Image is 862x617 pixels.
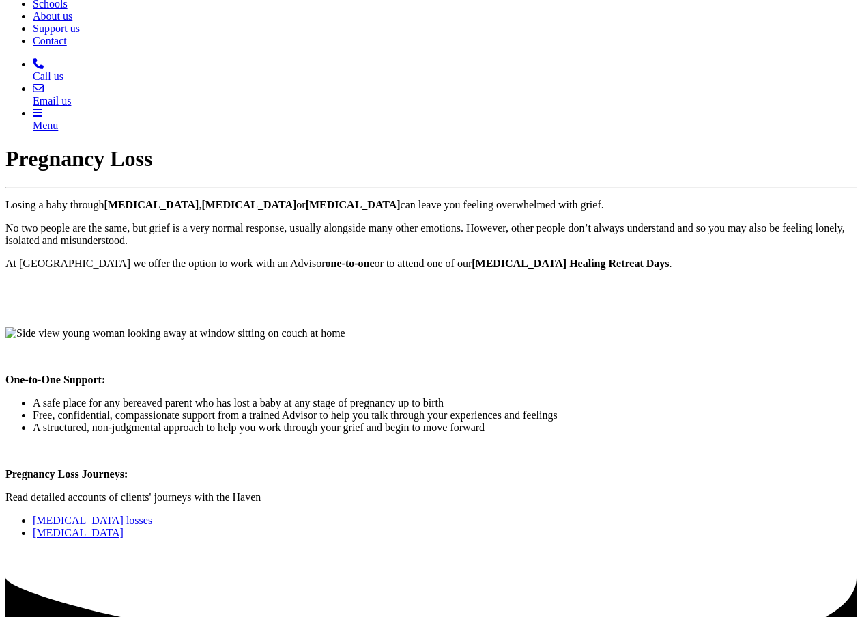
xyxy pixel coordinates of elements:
a: [MEDICAL_DATA] [33,527,124,538]
div: Call us [33,70,857,83]
a: Support us [33,23,80,34]
h1: Pregnancy Loss [5,146,857,172]
p: No two people are the same, but grief is a very normal response, usually alongside many other emo... [5,222,857,247]
strong: [MEDICAL_DATA] [306,199,401,210]
img: Side view young woman looking away at window sitting on couch at home [5,327,345,340]
li: A structured, non-judgmental approach to help you work through your grief and begin to move forward [33,422,857,434]
div: Menu [33,120,857,132]
li: A safe place for any bereaved parent who has lost a baby at any stage of pregnancy up to birth [33,397,857,409]
p: Losing a baby through , or can leave you feeling overwhelmed with grief. [5,199,857,211]
a: About us [33,10,72,22]
strong: [MEDICAL_DATA] [104,199,199,210]
a: Menu [33,107,857,132]
strong: One-to-One Support: [5,374,105,385]
strong: Pregnancy Loss Journeys: [5,468,128,480]
a: Email us [33,83,857,107]
strong: [MEDICAL_DATA] Healing Retreat Days [472,258,669,269]
li: Free, confidential, compassionate support from a trained Advisor to help you talk through your ex... [33,409,857,422]
a: Call us [33,58,857,83]
a: [MEDICAL_DATA] losses [33,515,152,526]
p: Read detailed accounts of clients' journeys with the Haven [5,491,857,504]
div: Email us [33,95,857,107]
strong: [MEDICAL_DATA] [201,199,296,210]
strong: one-to-one [326,258,375,269]
a: Contact [33,35,67,46]
p: At [GEOGRAPHIC_DATA] we offer the option to work with an Advisor or to attend one of our . [5,258,857,270]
